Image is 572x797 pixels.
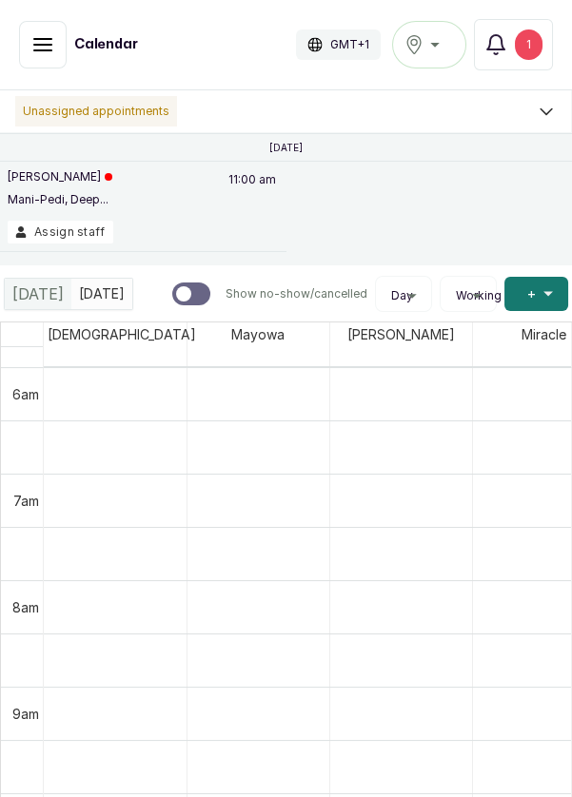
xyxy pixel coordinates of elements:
p: GMT+1 [330,37,369,52]
span: Miracle [518,322,570,346]
span: [DATE] [12,282,64,305]
div: [DATE] [5,279,71,309]
div: 6am [9,384,43,404]
span: Working [456,288,502,303]
span: [DEMOGRAPHIC_DATA] [44,322,200,346]
span: + [527,284,536,303]
p: Show no-show/cancelled [226,286,367,301]
span: [PERSON_NAME] [344,322,459,346]
p: [PERSON_NAME] [8,169,112,185]
p: [DATE] [269,142,303,153]
button: + [504,277,568,311]
div: 9am [9,704,43,724]
p: 11:00 am [226,169,279,221]
p: Unassigned appointments [15,96,177,126]
div: 7am [10,491,43,511]
h1: Calendar [74,35,138,54]
p: Mani-Pedi, Deep... [8,192,112,207]
span: Day [391,288,413,303]
div: 1 [515,29,542,60]
div: 8am [9,597,43,617]
button: Assign staff [8,221,113,243]
button: Working [448,288,488,303]
button: Day [384,288,424,303]
span: Mayowa [227,322,288,346]
button: 1 [474,19,553,70]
